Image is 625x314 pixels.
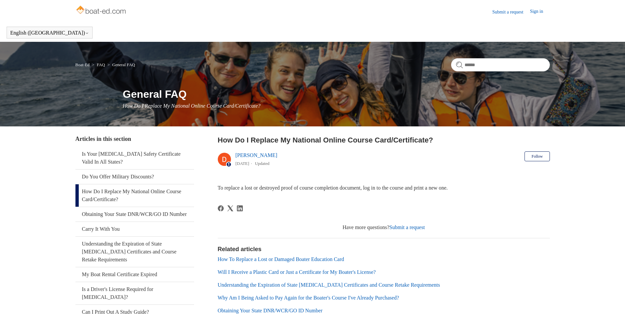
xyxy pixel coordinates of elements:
a: How To Replace a Lost or Damaged Boater Education Card [218,256,344,262]
a: Is a Driver's License Required for [MEDICAL_DATA]? [75,282,194,304]
a: Submit a request [492,9,530,15]
span: To replace a lost or destroyed proof of course completion document, log in to the course and prin... [218,185,448,191]
li: General FAQ [106,62,135,67]
svg: Share this page on X Corp [227,205,233,211]
a: [PERSON_NAME] [236,152,277,158]
a: Understanding the Expiration of State [MEDICAL_DATA] Certificates and Course Retake Requirements [75,237,194,267]
a: Submit a request [389,224,425,230]
a: Obtaining Your State DNR/WCR/GO ID Number [75,207,194,222]
a: Will I Receive a Plastic Card or Just a Certificate for My Boater's License? [218,269,376,275]
a: Is Your [MEDICAL_DATA] Safety Certificate Valid In All States? [75,147,194,169]
button: Follow Article [525,151,550,161]
h2: Related articles [218,245,550,254]
div: Have more questions? [218,223,550,231]
a: Boat-Ed [75,62,90,67]
a: Do You Offer Military Discounts? [75,170,194,184]
a: X Corp [227,205,233,211]
a: Facebook [218,205,224,211]
span: Articles in this section [75,136,131,142]
a: Obtaining Your State DNR/WCR/GO ID Number [218,308,323,313]
div: Live chat [603,292,620,309]
li: Updated [255,161,270,166]
a: Carry It With You [75,222,194,236]
h1: General FAQ [123,86,550,102]
button: English ([GEOGRAPHIC_DATA]) [10,30,89,36]
a: Sign in [530,8,550,16]
a: My Boat Rental Certificate Expired [75,267,194,282]
li: FAQ [91,62,106,67]
svg: Share this page on Facebook [218,205,224,211]
time: 03/01/2024, 17:03 [236,161,249,166]
a: Why Am I Being Asked to Pay Again for the Boater's Course I've Already Purchased? [218,295,399,301]
input: Search [451,58,550,71]
svg: Share this page on LinkedIn [237,205,243,211]
a: LinkedIn [237,205,243,211]
h2: How Do I Replace My National Online Course Card/Certificate? [218,135,550,145]
img: Boat-Ed Help Center home page [75,4,128,17]
a: General FAQ [112,62,135,67]
span: How Do I Replace My National Online Course Card/Certificate? [123,103,261,109]
a: FAQ [97,62,105,67]
a: How Do I Replace My National Online Course Card/Certificate? [75,184,194,207]
a: Understanding the Expiration of State [MEDICAL_DATA] Certificates and Course Retake Requirements [218,282,440,288]
li: Boat-Ed [75,62,91,67]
